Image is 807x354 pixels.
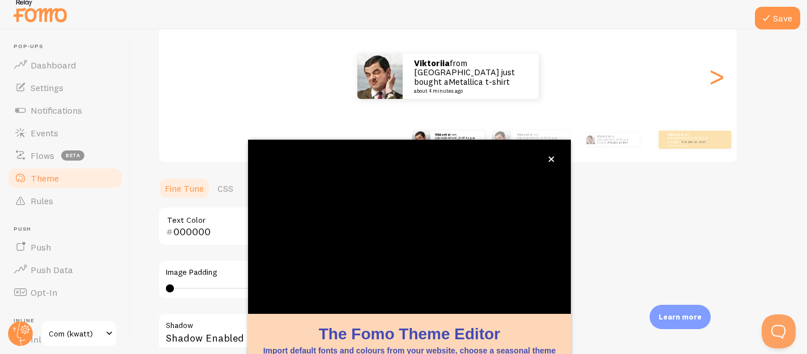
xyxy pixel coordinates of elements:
span: Rules [31,195,53,206]
span: Theme [31,172,59,184]
span: Pop-ups [14,43,123,50]
p: Learn more [659,312,702,322]
span: beta [61,150,84,161]
div: Next slide [710,36,723,117]
a: Metallica t-shirt [608,141,627,144]
a: Metallica t-shirt [449,76,510,87]
div: Learn more [650,305,711,329]
span: Push [14,226,123,233]
a: Metallica t-shirt [681,140,706,144]
strong: Viktoriia [668,132,682,137]
strong: Viktoriia [597,135,609,138]
span: Flows [31,150,54,161]
a: Settings [7,76,123,99]
strong: Viktoriia [435,132,449,137]
a: Notifications [7,99,123,122]
a: Rules [7,189,123,212]
button: close, [545,153,557,165]
p: from [GEOGRAPHIC_DATA] just bought a [435,132,480,146]
span: Push [31,241,51,253]
a: Push [7,236,123,258]
img: Fomo [492,131,510,149]
strong: Viktoriia [517,132,531,137]
p: from [GEOGRAPHIC_DATA] just bought a [414,59,527,94]
h1: The Fomo Theme Editor [262,323,557,345]
a: Fine Tune [158,177,211,200]
strong: Viktoriia [414,58,450,68]
p: from [GEOGRAPHIC_DATA] just bought a [517,132,565,146]
label: Image Padding [166,267,490,278]
a: Flows beta [7,144,123,167]
a: Events [7,122,123,144]
img: Fomo [586,135,595,144]
small: about 4 minutes ago [668,144,712,146]
span: Opt-In [31,287,57,298]
a: Com (kwatt) [41,320,117,347]
a: Opt-In [7,281,123,304]
span: Dashboard [31,59,76,71]
small: about 4 minutes ago [414,88,524,94]
img: Fomo [357,54,403,99]
p: from [GEOGRAPHIC_DATA] just bought a [597,133,635,146]
span: Settings [31,82,63,93]
img: Fomo [412,131,430,149]
span: Push Data [31,264,73,275]
p: from [GEOGRAPHIC_DATA] just bought a [668,132,713,146]
span: Com (kwatt) [49,327,103,340]
span: Notifications [31,105,82,116]
a: Dashboard [7,54,123,76]
span: Inline [14,317,123,325]
a: CSS [211,177,240,200]
span: Events [31,127,58,139]
iframe: Help Scout Beacon - Open [762,314,796,348]
a: Push Data [7,258,123,281]
div: Shadow Enabled [158,313,498,354]
a: Theme [7,167,123,189]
